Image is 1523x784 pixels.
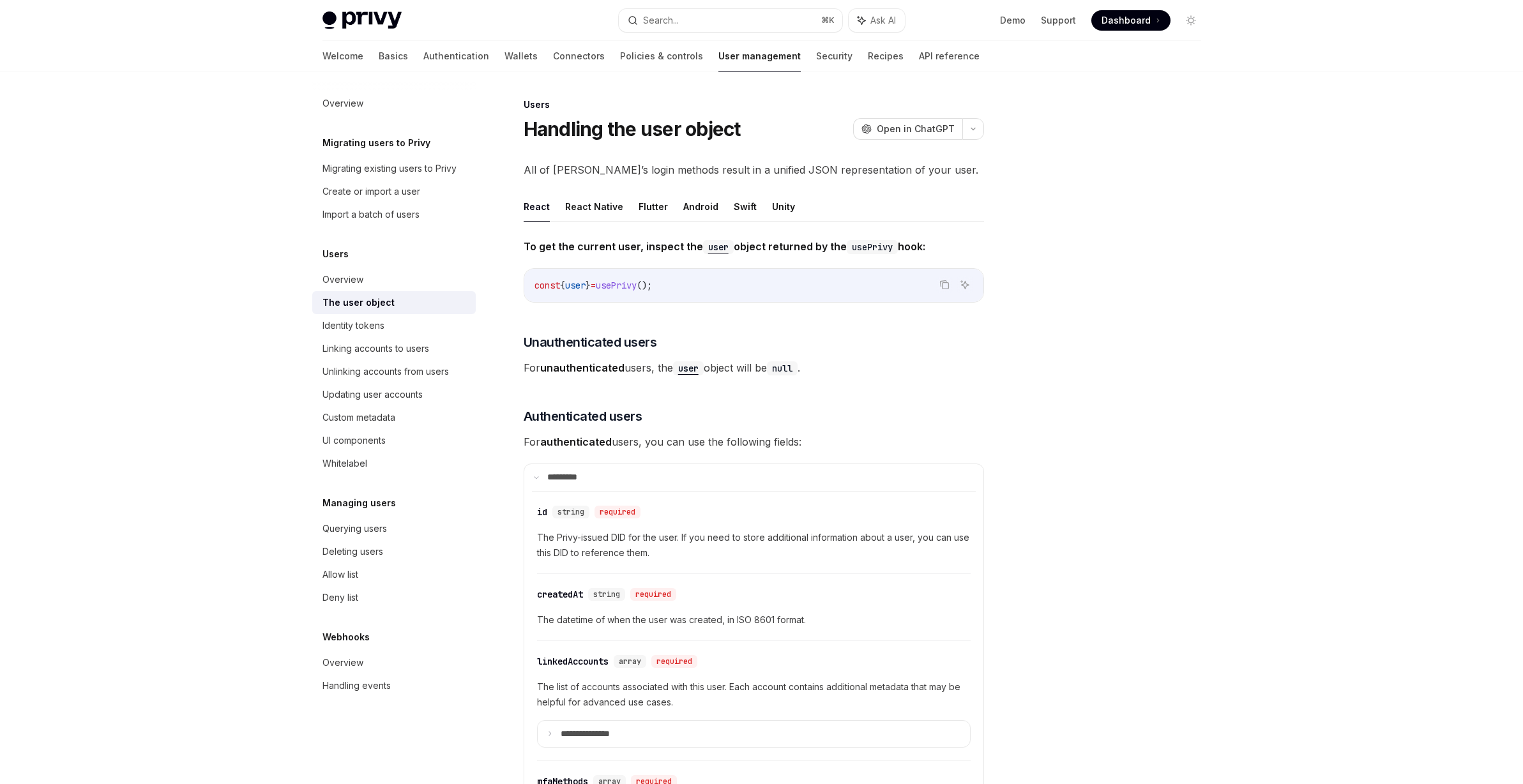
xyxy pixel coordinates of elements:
a: user [673,361,704,374]
span: } [586,280,591,291]
a: Overview [312,268,476,291]
a: Allow list [312,563,476,586]
a: Connectors [553,41,605,72]
h5: Migrating users to Privy [322,135,430,151]
a: Import a batch of users [312,203,476,226]
a: Handling events [312,674,476,697]
a: Custom metadata [312,406,476,429]
div: UI components [322,433,386,448]
button: Search...⌘K [619,9,842,32]
div: Linking accounts to users [322,341,429,356]
span: string [557,507,584,517]
span: = [591,280,596,291]
a: Security [816,41,852,72]
span: user [565,280,586,291]
a: Overview [312,651,476,674]
span: Authenticated users [524,407,642,425]
div: Overview [322,96,363,111]
button: Ask AI [849,9,905,32]
a: Policies & controls [620,41,703,72]
span: Unauthenticated users [524,333,657,351]
a: Support [1041,14,1076,27]
span: Open in ChatGPT [877,123,955,135]
div: Search... [643,13,679,28]
a: UI components [312,429,476,452]
button: Copy the contents from the code block [936,276,953,293]
div: Overview [322,655,363,670]
a: Deleting users [312,540,476,563]
div: Deny list [322,590,358,605]
strong: unauthenticated [540,361,625,374]
div: Whitelabel [322,456,367,471]
code: user [703,240,734,254]
div: Overview [322,272,363,287]
a: Querying users [312,517,476,540]
span: The list of accounts associated with this user. Each account contains additional metadata that ma... [537,679,971,710]
div: The user object [322,295,395,310]
span: const [534,280,560,291]
div: Identity tokens [322,318,384,333]
div: Migrating existing users to Privy [322,161,457,176]
a: Create or import a user [312,180,476,203]
div: required [595,506,640,518]
a: Recipes [868,41,904,72]
code: null [767,361,798,375]
strong: To get the current user, inspect the object returned by the hook: [524,240,925,253]
a: User management [718,41,801,72]
span: Ask AI [870,14,896,27]
div: id [537,506,547,518]
button: Open in ChatGPT [853,118,962,140]
span: usePrivy [596,280,637,291]
a: Authentication [423,41,489,72]
div: Updating user accounts [322,387,423,402]
button: Flutter [639,192,668,222]
code: usePrivy [847,240,898,254]
a: Demo [1000,14,1026,27]
span: Dashboard [1102,14,1151,27]
span: The Privy-issued DID for the user. If you need to store additional information about a user, you ... [537,530,971,561]
div: Allow list [322,567,358,582]
button: React Native [565,192,623,222]
span: ⌘ K [821,15,835,26]
h5: Users [322,246,349,262]
a: Wallets [504,41,538,72]
div: createdAt [537,588,583,601]
button: React [524,192,550,222]
div: Custom metadata [322,410,395,425]
div: linkedAccounts [537,655,609,668]
button: Android [683,192,718,222]
a: user [703,240,734,253]
a: Deny list [312,586,476,609]
a: Migrating existing users to Privy [312,157,476,180]
span: (); [637,280,652,291]
h5: Managing users [322,495,396,511]
div: Handling events [322,678,391,693]
div: Create or import a user [322,184,420,199]
a: Whitelabel [312,452,476,475]
span: All of [PERSON_NAME]’s login methods result in a unified JSON representation of your user. [524,161,984,179]
button: Swift [734,192,757,222]
span: For users, you can use the following fields: [524,433,984,451]
a: Identity tokens [312,314,476,337]
strong: authenticated [540,435,612,448]
h5: Webhooks [322,629,370,645]
div: Querying users [322,521,387,536]
span: string [593,589,620,599]
span: array [619,656,641,667]
h1: Handling the user object [524,117,741,140]
div: Unlinking accounts from users [322,364,449,379]
a: Dashboard [1091,10,1171,31]
img: light logo [322,11,402,29]
a: Unlinking accounts from users [312,360,476,383]
button: Toggle dark mode [1181,10,1201,31]
a: Welcome [322,41,363,72]
a: Linking accounts to users [312,337,476,360]
div: Import a batch of users [322,207,420,222]
a: Overview [312,92,476,115]
div: Users [524,98,984,111]
button: Ask AI [957,276,973,293]
a: Updating user accounts [312,383,476,406]
div: Deleting users [322,544,383,559]
a: API reference [919,41,980,72]
span: { [560,280,565,291]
